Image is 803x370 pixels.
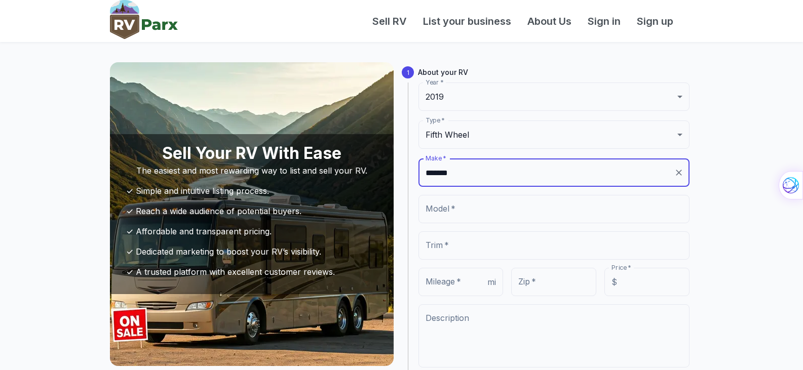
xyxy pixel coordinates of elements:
button: Clear [672,166,686,180]
li: ✓ Simple and intuitive listing process. [118,181,386,201]
h4: Sell Your RV With Ease [118,142,386,165]
a: List your business [415,14,519,29]
a: About Us [519,14,580,29]
div: 2019 [418,83,690,111]
label: Type [426,116,445,125]
li: ✓ A trusted platform with excellent customer reviews. [118,262,386,282]
li: ✓ Dedicated marketing to boost your RV’s visibility. [118,241,386,262]
p: $ [611,276,617,288]
p: mi [487,276,496,288]
li: ✓ Reach a wide audience of potential buyers. [118,201,386,221]
p: The easiest and most rewarding way to list and sell your RV. [118,165,386,177]
span: About your RV [418,67,694,78]
text: 1 [406,69,409,76]
div: Fifth Wheel [418,120,690,149]
a: Sign up [629,14,681,29]
label: Year [426,78,443,87]
label: Make [426,154,446,162]
li: ✓ Affordable and transparent pricing. [118,221,386,241]
label: Price [611,263,631,272]
a: Sign in [580,14,629,29]
a: Sell RV [364,14,415,29]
